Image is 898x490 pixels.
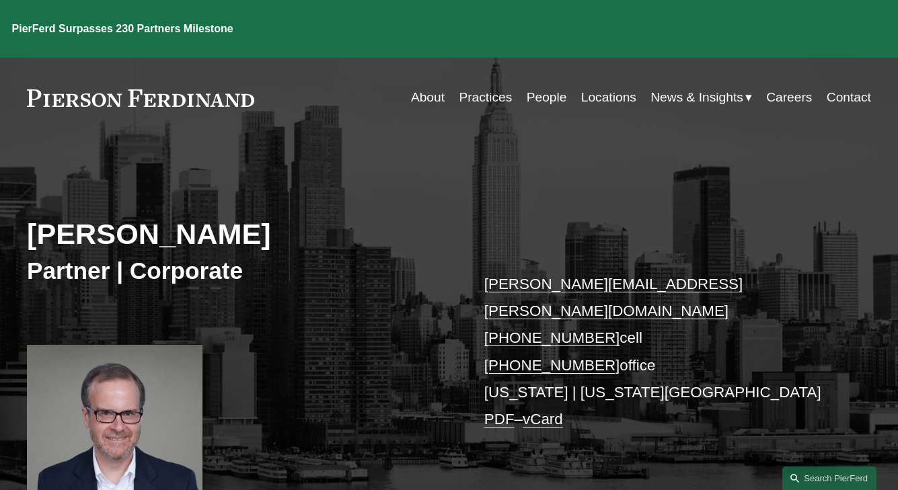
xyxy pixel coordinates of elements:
h2: [PERSON_NAME] [27,216,449,251]
a: folder dropdown [650,85,752,110]
a: [PHONE_NUMBER] [484,357,620,374]
span: News & Insights [650,86,743,110]
p: cell office [US_STATE] | [US_STATE][GEOGRAPHIC_DATA] – [484,271,836,434]
a: [PERSON_NAME][EMAIL_ADDRESS][PERSON_NAME][DOMAIN_NAME] [484,276,743,319]
strong: PierFerd Surpasses 230 Partners Milestone [12,23,233,34]
a: Search this site [782,466,876,490]
a: PDF [484,411,515,427]
a: About [411,85,445,110]
a: [PHONE_NUMBER] [484,329,620,346]
a: Locations [581,85,636,110]
h3: Partner | Corporate [27,256,449,286]
a: People [527,85,567,110]
a: Contact [827,85,871,110]
a: Careers [766,85,812,110]
a: vCard [523,411,563,427]
a: Practices [459,85,512,110]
